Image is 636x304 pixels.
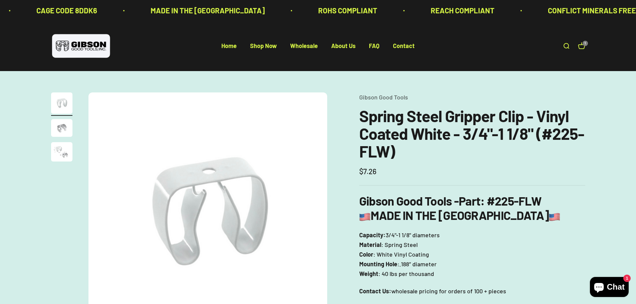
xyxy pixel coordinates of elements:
[51,92,72,116] button: Go to item 1
[359,286,585,296] p: wholesale pricing for orders of 100 + pieces
[359,260,397,268] strong: Mounting Hole
[326,5,389,16] p: REACH COMPLIANT
[51,142,72,162] img: close up of a spring steel gripper clip, tool clip, durable, secure holding, Excellent corrosion ...
[331,42,356,50] a: About Us
[51,142,72,164] button: Go to item 3
[213,5,272,16] p: ROHS COMPLIANT
[443,5,531,16] p: CONFLICT MINERALS FREE
[221,42,237,50] a: Home
[381,240,418,250] span: : Spring Steel
[359,251,373,258] strong: Color
[359,270,378,277] strong: Weight
[393,42,415,50] a: Contact
[359,231,386,239] strong: Capacity:
[359,166,377,177] sale-price: $7.26
[45,5,160,16] p: MADE IN THE [GEOGRAPHIC_DATA]
[250,42,277,50] a: Shop Now
[51,92,72,114] img: Gripper clip, made & shipped from the USA!
[359,287,391,295] strong: Contact Us:
[51,119,72,139] button: Go to item 2
[459,194,480,208] span: Part
[359,194,480,208] b: Gibson Good Tools -
[290,42,318,50] a: Wholesale
[397,259,399,269] span: :
[359,208,560,222] b: MADE IN THE [GEOGRAPHIC_DATA]
[359,230,585,278] p: 3/4"-1 1/8" diameters
[51,119,72,137] img: close up of a spring steel gripper clip, tool clip, durable, secure holding, Excellent corrosion ...
[588,277,631,299] inbox-online-store-chat: Shopify online store chat
[399,259,437,269] span: .188″ diameter
[359,93,408,101] a: Gibson Good Tools
[359,107,585,160] h1: Spring Steel Gripper Clip - Vinyl Coated White - 3/4"-1 1/8" (#225-FLW)
[369,42,380,50] a: FAQ
[480,194,542,208] strong: : #225-FLW
[373,250,429,259] span: : White Vinyl Coating
[583,41,588,46] cart-count: 1
[378,269,434,279] span: : 40 lbs per thousand
[359,241,381,248] strong: Material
